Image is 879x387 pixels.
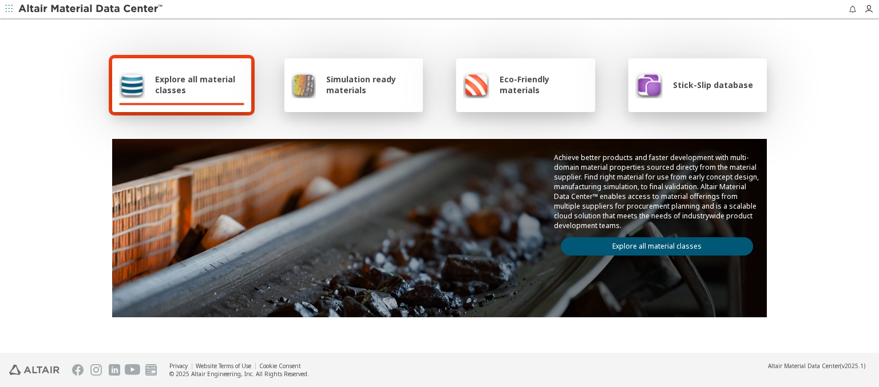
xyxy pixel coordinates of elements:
[18,3,164,15] img: Altair Material Data Center
[554,153,760,230] p: Achieve better products and faster development with multi-domain material properties sourced dire...
[169,370,309,378] div: © 2025 Altair Engineering, Inc. All Rights Reserved.
[119,71,145,98] img: Explore all material classes
[768,362,865,370] div: (v2025.1)
[291,71,316,98] img: Simulation ready materials
[463,71,489,98] img: Eco-Friendly materials
[155,74,244,95] span: Explore all material classes
[326,74,416,95] span: Simulation ready materials
[561,237,753,256] a: Explore all material classes
[768,362,840,370] span: Altair Material Data Center
[9,365,60,375] img: Altair Engineering
[169,362,188,370] a: Privacy
[673,79,753,90] span: Stick-Slip database
[196,362,251,370] a: Website Terms of Use
[635,71,663,98] img: Stick-Slip database
[500,74,588,95] span: Eco-Friendly materials
[259,362,301,370] a: Cookie Consent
